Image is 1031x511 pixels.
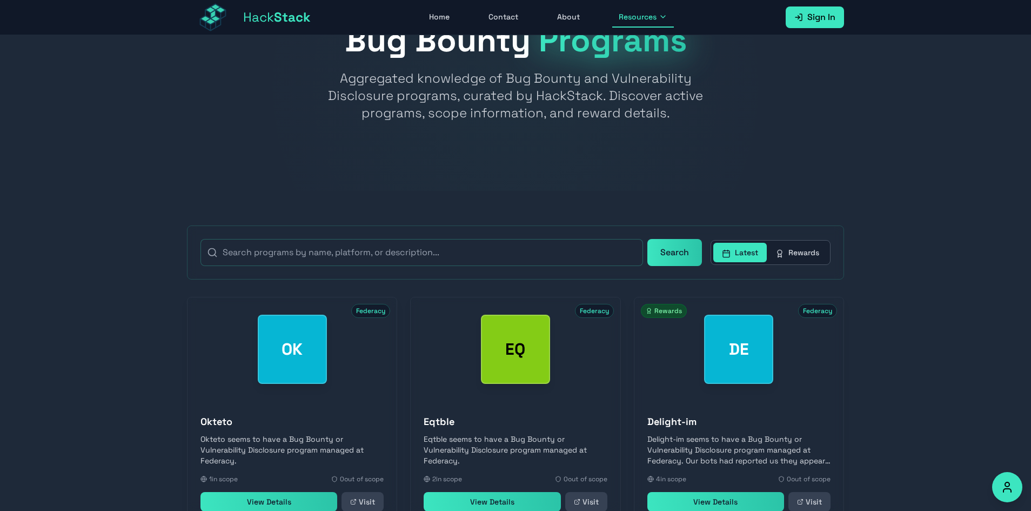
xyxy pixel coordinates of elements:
[351,304,390,318] span: Federacy
[619,11,657,22] span: Resources
[704,315,773,384] div: Delight-im
[200,239,643,266] input: Search programs by name, platform, or description...
[424,434,607,466] p: Eqtble seems to have a Bug Bounty or Vulnerability Disclosure program managed at Federacy.
[481,315,550,384] div: Eqtble
[564,475,607,483] span: 0 out of scope
[424,414,607,429] h3: Eqtble
[641,304,687,318] span: Rewards
[200,414,384,429] h3: Okteto
[575,304,614,318] span: Federacy
[209,475,238,483] span: 1 in scope
[798,304,837,318] span: Federacy
[200,434,384,466] p: Okteto seems to have a Bug Bounty or Vulnerability Disclosure program managed at Federacy.
[992,472,1022,502] button: Accessibility Options
[187,24,844,57] h1: Bug Bounty
[647,434,831,466] p: Delight-im seems to have a Bug Bounty or Vulnerability Disclosure program managed at Federacy. Ou...
[786,6,844,28] a: Sign In
[274,9,311,25] span: Stack
[656,475,686,483] span: 4 in scope
[482,7,525,28] a: Contact
[340,475,384,483] span: 0 out of scope
[432,475,462,483] span: 2 in scope
[551,7,586,28] a: About
[767,243,828,262] button: Rewards
[647,414,831,429] h3: Delight-im
[787,475,831,483] span: 0 out of scope
[243,9,311,26] span: Hack
[423,7,456,28] a: Home
[258,315,327,384] div: Okteto
[647,239,702,266] button: Search
[713,243,767,262] button: Latest
[308,70,723,122] p: Aggregated knowledge of Bug Bounty and Vulnerability Disclosure programs, curated by HackStack. D...
[807,11,835,24] span: Sign In
[612,7,674,28] button: Resources
[539,19,687,61] span: Programs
